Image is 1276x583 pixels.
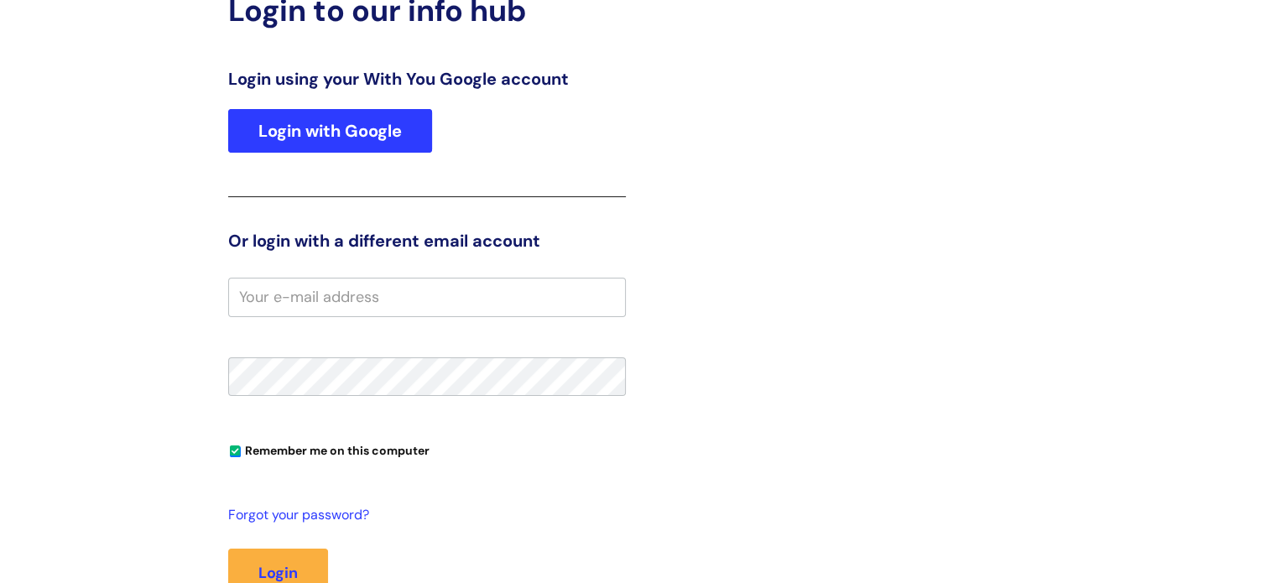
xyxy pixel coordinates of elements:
[228,503,617,528] a: Forgot your password?
[228,231,626,251] h3: Or login with a different email account
[228,69,626,89] h3: Login using your With You Google account
[230,446,241,457] input: Remember me on this computer
[228,436,626,463] div: You can uncheck this option if you're logging in from a shared device
[228,109,432,153] a: Login with Google
[228,440,430,458] label: Remember me on this computer
[228,278,626,316] input: Your e-mail address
